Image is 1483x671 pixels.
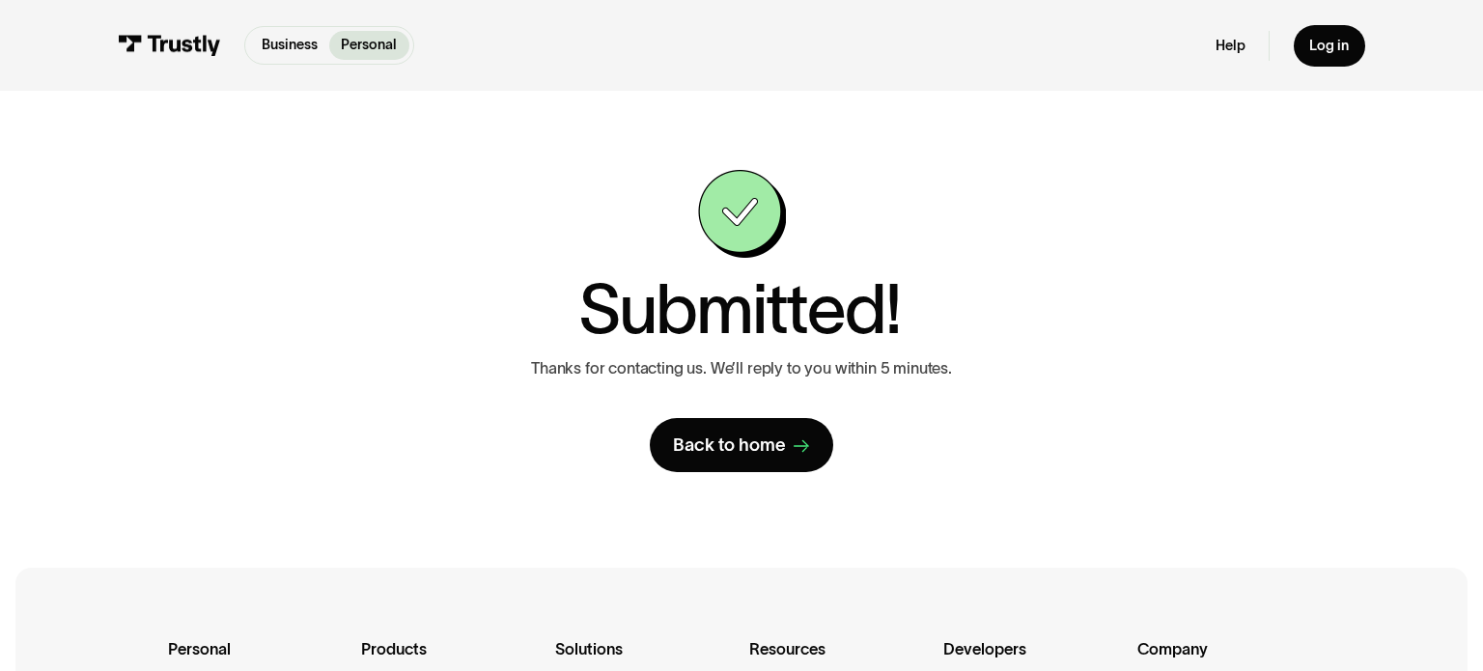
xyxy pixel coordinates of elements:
[673,433,786,457] div: Back to home
[650,418,834,473] a: Back to home
[341,35,397,56] p: Personal
[250,31,330,60] a: Business
[329,31,409,60] a: Personal
[531,359,952,378] p: Thanks for contacting us. We’ll reply to you within 5 minutes.
[1294,25,1365,67] a: Log in
[1309,37,1349,55] div: Log in
[1216,37,1245,55] a: Help
[578,274,901,344] h1: Submitted!
[262,35,318,56] p: Business
[118,35,221,57] img: Trustly Logo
